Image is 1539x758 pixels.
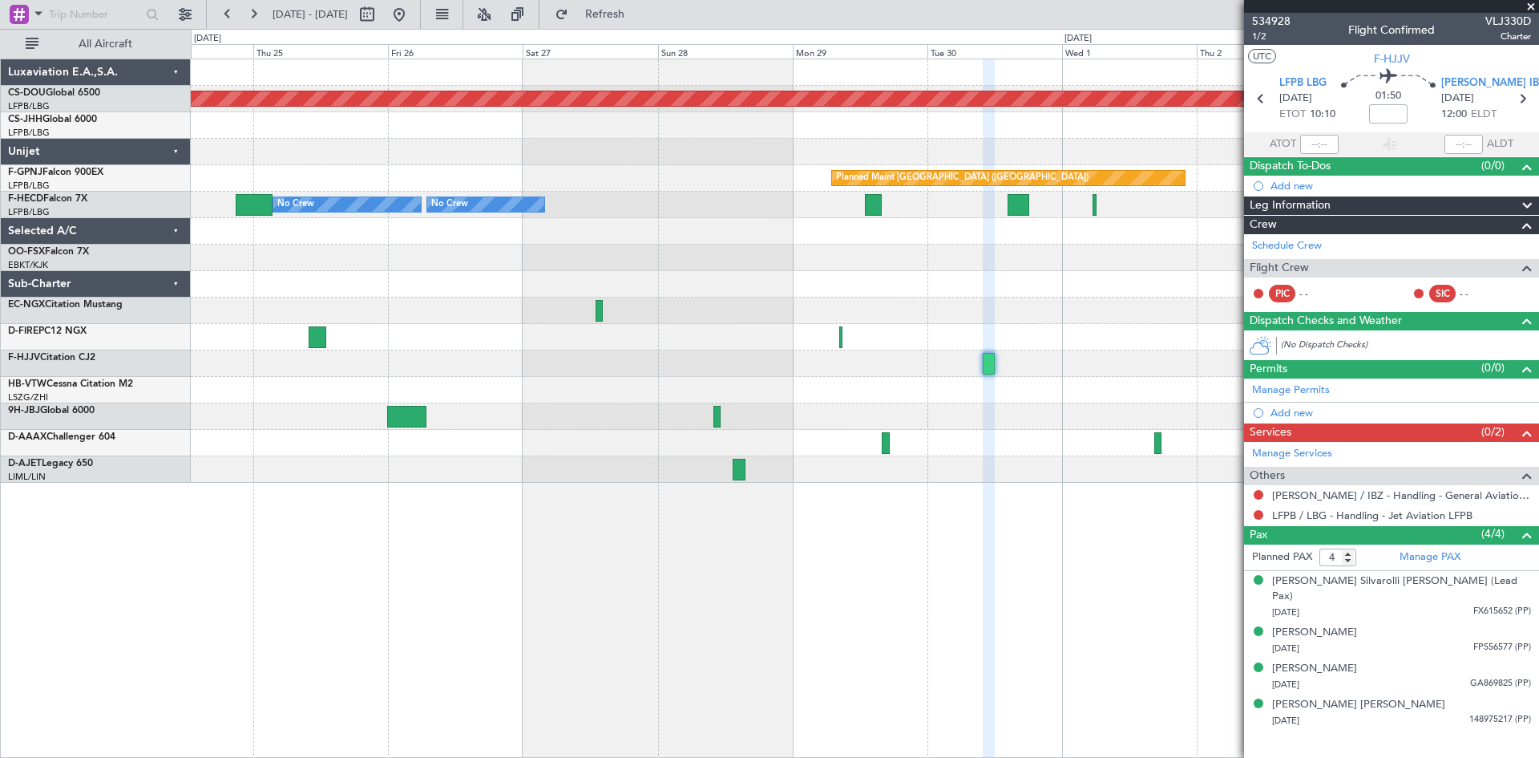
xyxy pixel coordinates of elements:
[1252,238,1322,254] a: Schedule Crew
[1250,312,1402,330] span: Dispatch Checks and Weather
[1250,259,1309,278] span: Flight Crew
[8,180,50,192] a: LFPB/LBG
[8,206,50,218] a: LFPB/LBG
[8,379,133,389] a: HB-VTWCessna Citation M2
[8,300,45,310] span: EC-NGX
[8,471,46,483] a: LIML/LIN
[1473,605,1531,618] span: FX615652 (PP)
[1279,75,1327,91] span: LFPB LBG
[8,432,46,442] span: D-AAAX
[1473,641,1531,655] span: FP556577 (PP)
[253,44,388,59] div: Thu 25
[1485,30,1531,43] span: Charter
[8,247,89,257] a: OO-FSXFalcon 7X
[1279,91,1312,107] span: [DATE]
[572,9,639,20] span: Refresh
[836,166,1089,190] div: Planned Maint [GEOGRAPHIC_DATA] ([GEOGRAPHIC_DATA])
[1300,135,1339,154] input: --:--
[1471,107,1497,123] span: ELDT
[1252,383,1330,399] a: Manage Permits
[1272,488,1531,502] a: [PERSON_NAME] / IBZ - Handling - General Aviation Svc
[8,391,48,403] a: LSZG/ZHI
[42,39,169,50] span: All Aircraft
[658,44,793,59] div: Sun 28
[1250,360,1287,379] span: Permits
[1481,525,1505,542] span: (4/4)
[277,193,314,217] div: No Crew
[793,44,927,59] div: Mon 29
[8,115,42,124] span: CS-JHH
[1441,91,1474,107] span: [DATE]
[1310,107,1335,123] span: 10:10
[1481,424,1505,440] span: (0/2)
[8,459,93,468] a: D-AJETLegacy 650
[1272,642,1299,655] span: [DATE]
[8,406,40,415] span: 9H-JBJ
[1250,197,1331,215] span: Leg Information
[1272,697,1445,713] div: [PERSON_NAME] [PERSON_NAME]
[1252,30,1291,43] span: 1/2
[431,193,468,217] div: No Crew
[8,100,50,112] a: LFPB/LBG
[8,194,43,204] span: F-HECD
[1272,715,1299,727] span: [DATE]
[1272,509,1472,522] a: LFPB / LBG - Handling - Jet Aviation LFPB
[1400,549,1460,565] a: Manage PAX
[8,88,100,98] a: CS-DOUGlobal 6500
[8,406,95,415] a: 9H-JBJGlobal 6000
[273,7,348,22] span: [DATE] - [DATE]
[1269,285,1295,302] div: PIC
[8,353,95,363] a: F-HJJVCitation CJ2
[49,2,141,26] input: Trip Number
[1270,406,1531,420] div: Add new
[1250,157,1331,176] span: Dispatch To-Dos
[1250,467,1285,485] span: Others
[8,88,46,98] span: CS-DOU
[8,326,87,336] a: D-FIREPC12 NGX
[1272,625,1357,641] div: [PERSON_NAME]
[194,32,221,46] div: [DATE]
[8,300,123,310] a: EC-NGXCitation Mustang
[1470,677,1531,691] span: GA869825 (PP)
[927,44,1062,59] div: Tue 30
[8,127,50,139] a: LFPB/LBG
[8,379,46,389] span: HB-VTW
[1250,424,1291,442] span: Services
[1429,285,1456,302] div: SIC
[8,168,103,177] a: F-GPNJFalcon 900EX
[1272,661,1357,677] div: [PERSON_NAME]
[8,168,42,177] span: F-GPNJ
[1485,13,1531,30] span: VLJ330D
[1460,286,1496,301] div: - -
[18,31,174,57] button: All Aircraft
[1252,549,1312,565] label: Planned PAX
[1062,44,1197,59] div: Wed 1
[1270,179,1531,193] div: Add new
[8,353,40,363] span: F-HJJV
[8,326,38,336] span: D-FIRE
[1272,606,1299,618] span: [DATE]
[1348,22,1435,39] div: Flight Confirmed
[1250,526,1267,545] span: Pax
[1197,44,1331,59] div: Thu 2
[1281,338,1539,355] div: (No Dispatch Checks)
[1064,32,1092,46] div: [DATE]
[8,459,42,468] span: D-AJET
[1250,216,1277,234] span: Crew
[8,432,115,442] a: D-AAAXChallenger 604
[1487,136,1513,152] span: ALDT
[1481,359,1505,376] span: (0/0)
[547,2,644,27] button: Refresh
[1279,107,1306,123] span: ETOT
[8,194,87,204] a: F-HECDFalcon 7X
[1469,713,1531,727] span: 148975217 (PP)
[1272,574,1531,605] div: [PERSON_NAME] Silvarolli [PERSON_NAME] (Lead Pax)
[388,44,523,59] div: Fri 26
[8,247,45,257] span: OO-FSX
[1272,679,1299,691] span: [DATE]
[1299,286,1335,301] div: - -
[1481,157,1505,174] span: (0/0)
[8,115,97,124] a: CS-JHHGlobal 6000
[1441,107,1467,123] span: 12:00
[1252,446,1332,462] a: Manage Services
